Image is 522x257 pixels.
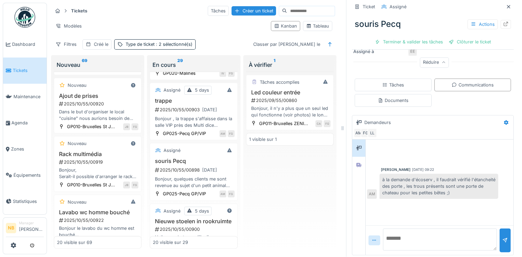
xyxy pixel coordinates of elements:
div: FG [228,130,235,137]
div: Bonjour , la trappe s'affaisse dans la salle VIP près des Multi dice bien à vous [153,115,234,128]
div: IV [219,70,226,77]
div: EE [408,47,417,56]
div: Actions [467,19,498,29]
div: [DATE] [202,167,217,173]
div: 5 days [195,208,209,214]
div: [PERSON_NAME] [381,167,411,172]
div: GP020-Malines [163,70,196,76]
div: Bonjour, Serait-il possible d'arranger le rack du multimédia ( à savoir qu'un câble pendu part du... [57,167,138,180]
div: Tâches accomplies [260,79,299,85]
div: Classer par [PERSON_NAME] le [250,39,323,49]
div: Terminer & valider les tâches [372,37,446,47]
span: Maintenance [13,93,44,100]
div: Hello, zou het mogelijk zijn om 2 nieuwe stoelen te krijgen voor in de rookruimte, want huidige z... [153,234,234,247]
sup: 1 [274,61,275,69]
div: GP011-Bruxelles ZENI... [259,120,308,127]
div: FG [131,123,138,130]
div: AM [367,189,377,199]
div: Kanban [274,23,297,29]
div: 2025/10/55/00920 [58,101,138,107]
a: Tickets [3,58,47,84]
div: GP010-Bruxelles St J... [67,123,115,130]
div: Tâches [208,6,229,16]
div: Nouveau [68,199,87,205]
h3: trappe [153,97,234,104]
div: Nouveau [68,140,87,147]
div: à la demande d'écoserv , il faudrait vérifié l'étancheité des porte , les trous présents sont une... [380,174,498,199]
a: Agenda [3,110,47,136]
span: Statistiques [13,198,44,205]
div: FG [131,182,138,188]
div: Bonjour, il n'y a plus que un seul led qui fonctionne (voir photos) le long des entrée [249,105,331,118]
div: Demandeurs [364,119,391,126]
div: FG [361,128,370,138]
div: Type de ticket [126,41,193,48]
h3: Ajout de prises [57,93,138,99]
div: 20 visible sur 29 [153,239,188,246]
div: 2025/10/55/00898 [154,166,234,174]
div: 1 visible sur 1 [249,136,277,143]
div: Bonjour, quelques clients me sont revenue au sujet d'un petit animal animal ( souris) non désirée... [153,176,234,189]
div: JB [123,123,130,130]
img: Badge_color-CXgf-gQk.svg [14,7,35,28]
div: AM [219,130,226,137]
a: Dashboard [3,31,47,58]
div: GP025-Pecq GP/VIP [163,191,206,197]
div: Communications [452,82,494,88]
div: Bonjour le lavabo du wc homme est bouché Merci [57,225,138,238]
li: [PERSON_NAME] [19,220,44,235]
div: Assigné [164,87,180,93]
h3: Rack multimédia [57,151,138,157]
div: Tableau [306,23,329,29]
div: GP025-Pecq GP/VIP [163,130,206,137]
span: : 2 sélectionné(s) [155,42,193,47]
strong: Tickets [68,8,90,14]
a: Zones [3,136,47,162]
div: 2025/10/55/00903 [154,105,234,114]
h3: Lavabo wc homme bouché [57,209,138,216]
sup: 29 [177,61,183,69]
a: Équipements [3,162,47,188]
span: Dashboard [12,41,44,48]
div: [DATE] 09:22 [412,167,434,172]
div: Assigné à [353,48,405,55]
h3: souris Pecq [153,158,234,164]
div: Créé le [94,41,108,48]
div: Modèles [52,21,85,31]
div: À vérifier [249,61,331,69]
div: 2025/10/55/00900 [154,226,234,233]
div: Nouveau [57,61,139,69]
div: GP010-Bruxelles St J... [67,182,115,188]
div: AM [219,191,226,197]
div: En cours [152,61,235,69]
div: CA [315,120,322,127]
div: Nouveau [68,82,87,89]
sup: 69 [82,61,87,69]
div: Filtres [52,39,80,49]
h3: Nieuwe stoelen in rookruimte [153,218,234,225]
a: Maintenance [3,84,47,110]
div: FG [324,120,331,127]
div: Clôturer le ticket [446,37,494,47]
div: Dans le but d'organiser le local "cuisine" nous aurions besoin de prises supplémentaires au nivea... [57,109,138,122]
div: 2025/10/55/00922 [58,217,138,224]
div: 2025/10/55/00919 [58,159,138,165]
div: Ticket [363,3,375,10]
div: Assigné [164,208,180,214]
div: LL [367,128,377,138]
div: JB [123,182,130,188]
a: NB Manager[PERSON_NAME] [6,220,44,237]
div: 20 visible sur 69 [57,239,92,246]
span: Zones [11,146,44,152]
div: AM [354,128,363,138]
span: Tickets [13,67,44,74]
div: [DATE] [202,106,217,113]
div: Documents [378,97,408,104]
div: FG [228,70,235,77]
span: Équipements [13,172,44,178]
h3: Led couleur entrée [249,89,331,96]
div: Assigné [390,3,406,10]
div: 5 days [195,87,209,93]
div: souris Pecq [352,15,514,33]
li: NB [6,223,16,233]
